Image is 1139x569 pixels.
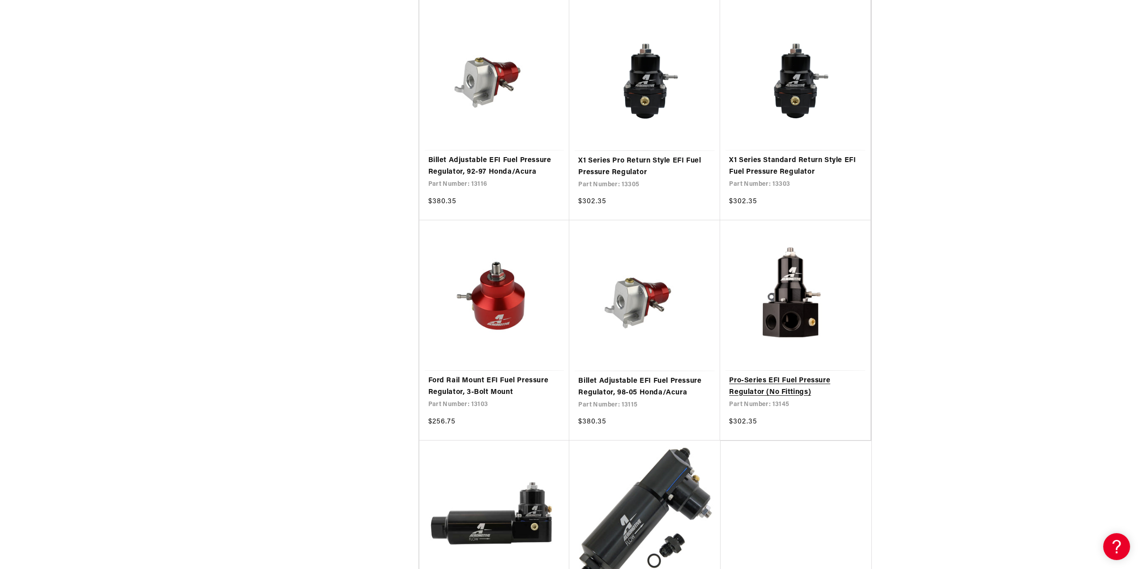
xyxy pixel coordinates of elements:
a: Billet Adjustable EFI Fuel Pressure Regulator, 98-05 Honda/Acura [578,376,711,398]
a: Pro-Series EFI Fuel Pressure Regulator (No Fittings) [729,375,862,398]
a: X1 Series Pro Return Style EFI Fuel Pressure Regulator [578,155,711,178]
a: Ford Rail Mount EFI Fuel Pressure Regulator, 3-Bolt Mount [428,375,561,398]
a: X1 Series Standard Return Style EFI Fuel Pressure Regulator [729,155,862,178]
a: Billet Adjustable EFI Fuel Pressure Regulator, 92-97 Honda/Acura [428,155,561,178]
